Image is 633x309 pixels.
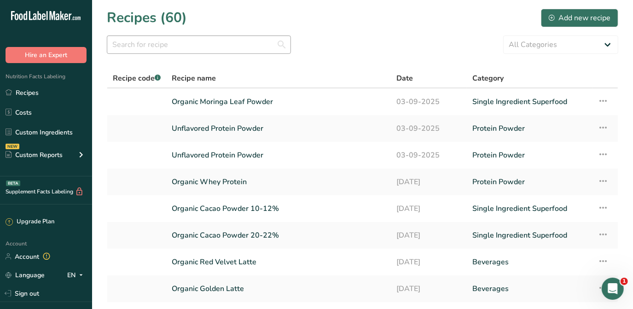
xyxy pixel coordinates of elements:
a: Protein Powder [472,172,587,192]
a: Single Ingredient Superfood [472,226,587,245]
a: Organic Cacao Powder 10-12% [172,199,385,218]
span: Recipe name [172,73,216,84]
div: NEW [6,144,19,149]
span: 1 [621,278,628,285]
span: Date [396,73,413,84]
a: Protein Powder [472,119,587,138]
div: EN [67,269,87,280]
div: Add new recipe [549,12,610,23]
div: Custom Reports [6,150,63,160]
a: Single Ingredient Superfood [472,199,587,218]
iframe: Intercom live chat [602,278,624,300]
a: Organic Cacao Powder 20-22% [172,226,385,245]
input: Search for recipe [107,35,291,54]
a: Beverages [472,279,587,298]
button: Hire an Expert [6,47,87,63]
a: 03-09-2025 [396,92,461,111]
a: Protein Powder [472,146,587,165]
a: [DATE] [396,172,461,192]
a: Organic Moringa Leaf Powder [172,92,385,111]
h1: Recipes (60) [107,7,187,28]
a: Organic Red Velvet Latte [172,252,385,272]
a: Language [6,267,45,283]
a: Unflavored Protein Powder [172,119,385,138]
span: Recipe code [113,73,161,83]
a: [DATE] [396,199,461,218]
a: Unflavored Protein Powder [172,146,385,165]
a: Organic Golden Latte [172,279,385,298]
a: Beverages [472,252,587,272]
a: Single Ingredient Superfood [472,92,587,111]
div: Upgrade Plan [6,217,54,227]
a: 03-09-2025 [396,146,461,165]
a: Organic Whey Protein [172,172,385,192]
a: [DATE] [396,279,461,298]
a: 03-09-2025 [396,119,461,138]
button: Add new recipe [541,9,618,27]
div: BETA [6,181,20,186]
span: Category [472,73,504,84]
a: [DATE] [396,226,461,245]
a: [DATE] [396,252,461,272]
